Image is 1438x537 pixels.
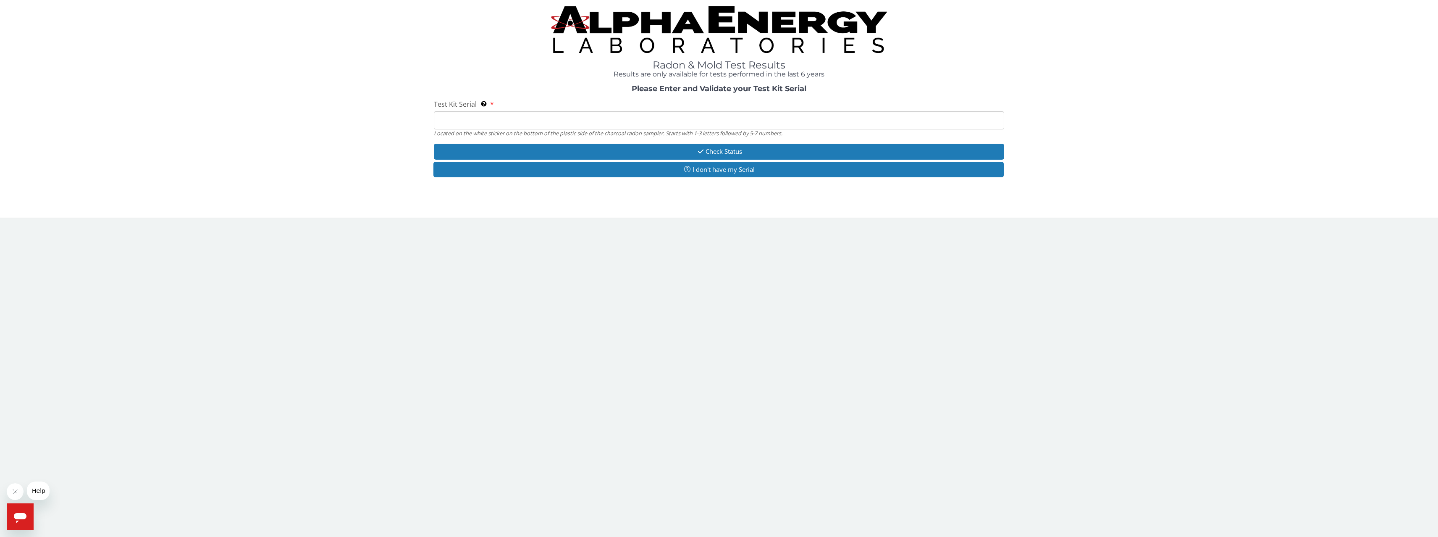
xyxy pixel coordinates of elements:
iframe: Button to launch messaging window [7,503,34,530]
span: Test Kit Serial [434,100,477,109]
img: TightCrop.jpg [551,6,887,53]
div: Located on the white sticker on the bottom of the plastic side of the charcoal radon sampler. Sta... [434,129,1004,137]
iframe: Message from company [27,482,50,500]
button: Check Status [434,144,1004,159]
h1: Radon & Mold Test Results [434,60,1004,71]
button: I don't have my Serial [433,162,1004,177]
iframe: Close message [7,483,24,500]
h4: Results are only available for tests performed in the last 6 years [434,71,1004,78]
strong: Please Enter and Validate your Test Kit Serial [632,84,806,93]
